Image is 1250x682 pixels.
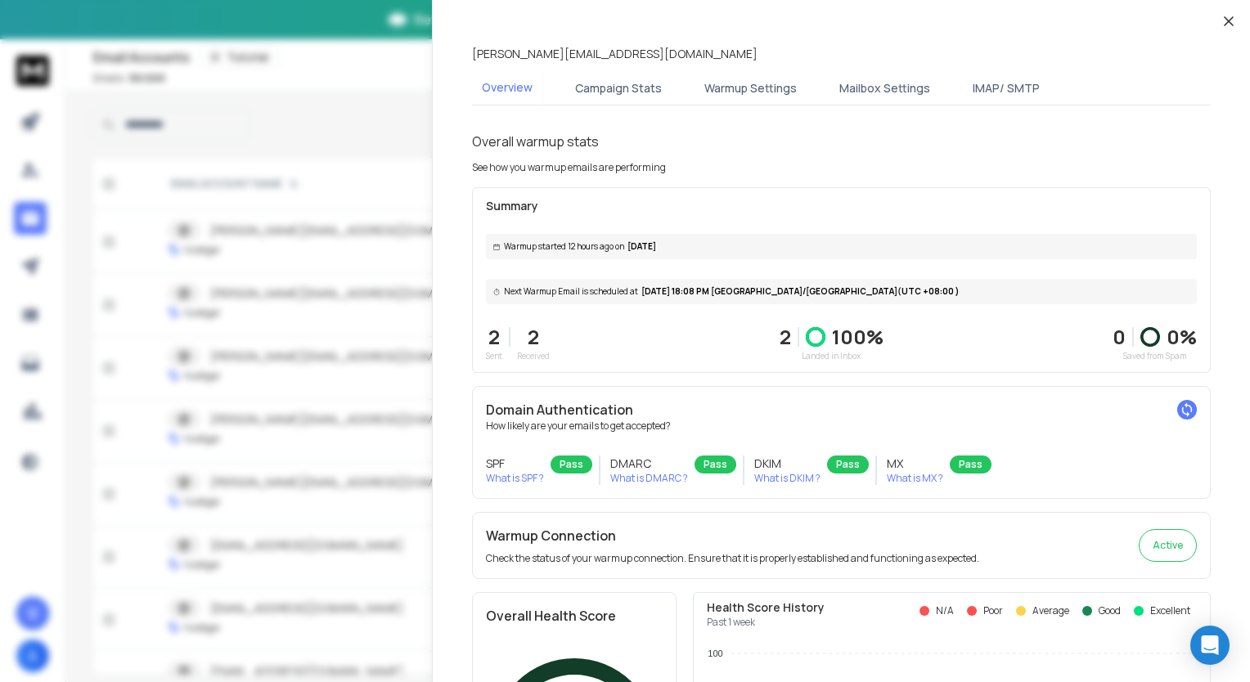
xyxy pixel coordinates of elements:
div: Pass [827,455,869,473]
tspan: 100 [708,648,722,658]
p: Past 1 week [707,616,825,629]
p: Average [1032,604,1069,617]
div: Pass [551,455,592,473]
p: Received [517,350,550,362]
h3: MX [887,455,943,472]
p: What is DMARC ? [610,472,688,485]
p: 100 % [832,324,884,350]
p: Poor [983,604,1003,617]
p: What is MX ? [887,472,943,485]
p: Landed in Inbox [780,350,884,362]
button: Warmup Settings [695,70,807,106]
p: How likely are your emails to get accepted? [486,420,1197,433]
div: Pass [695,455,736,473]
p: 2 [517,324,550,350]
p: What is DKIM ? [754,472,821,485]
button: Mailbox Settings [830,70,940,106]
p: [PERSON_NAME][EMAIL_ADDRESS][DOMAIN_NAME] [472,46,758,62]
h3: SPF [486,455,544,472]
p: Saved from Spam [1113,350,1197,362]
h1: Overall warmup stats [472,132,599,151]
p: N/A [936,604,954,617]
span: Warmup started 12 hours ago on [504,240,624,253]
div: [DATE] [486,234,1197,259]
h2: Domain Authentication [486,400,1197,420]
p: Check the status of your warmup connection. Ensure that it is properly established and functionin... [486,552,979,565]
strong: 0 [1113,323,1126,350]
h2: Overall Health Score [486,606,663,626]
p: What is SPF ? [486,472,544,485]
button: Campaign Stats [565,70,672,106]
h3: DKIM [754,455,821,472]
p: Excellent [1150,604,1190,617]
button: Active [1139,529,1197,562]
button: IMAP/ SMTP [963,70,1050,106]
h3: DMARC [610,455,688,472]
p: See how you warmup emails are performing [472,161,666,174]
div: [DATE] 18:08 PM [GEOGRAPHIC_DATA]/[GEOGRAPHIC_DATA] (UTC +08:00 ) [486,279,1197,304]
p: Summary [486,198,1197,214]
p: Good [1099,604,1121,617]
p: 2 [780,324,791,350]
p: Health Score History [707,599,825,616]
div: Open Intercom Messenger [1190,626,1230,665]
p: 2 [486,324,502,350]
span: Next Warmup Email is scheduled at [504,285,638,298]
button: Overview [472,70,542,107]
div: Pass [950,455,991,473]
h2: Warmup Connection [486,526,979,545]
p: 0 % [1167,324,1197,350]
p: Sent [486,350,502,362]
